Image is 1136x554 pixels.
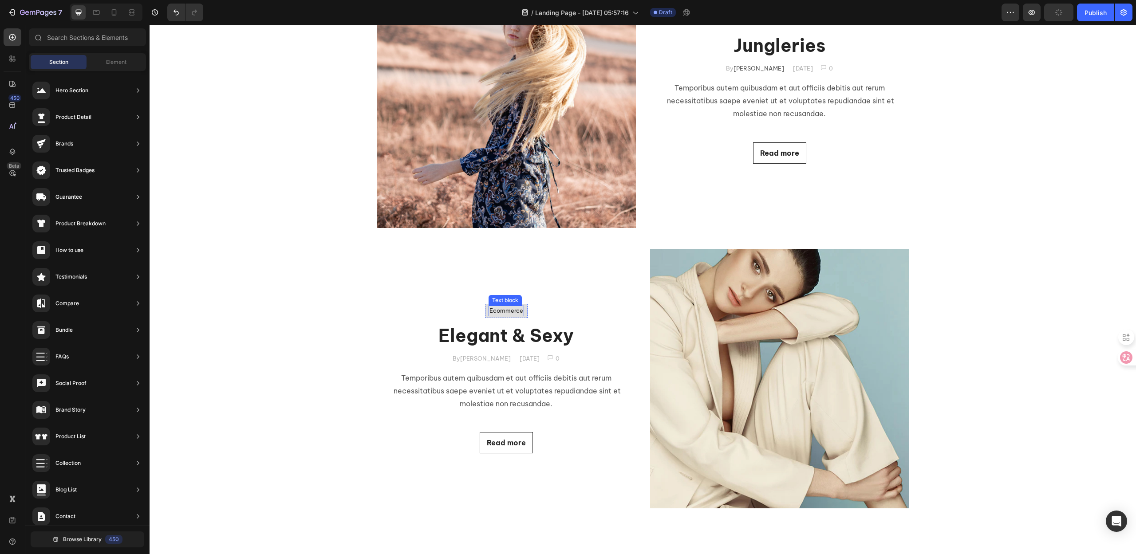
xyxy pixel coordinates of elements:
p: 0 [406,330,410,338]
div: Brands [55,139,73,148]
div: Product List [55,432,86,441]
p: 7 [58,7,62,18]
span: Landing Page - [DATE] 05:57:16 [535,8,629,17]
p: 0 [679,39,683,48]
button: Publish [1077,4,1114,21]
div: Blog List [55,485,77,494]
button: 7 [4,4,66,21]
div: Read more [337,413,376,423]
div: Compare [55,299,79,308]
p: Temporibus autem quibusdam et aut officiis debitis aut rerum necessitatibus saepe eveniet ut et v... [501,57,759,95]
div: Guarantee [55,193,82,201]
span: By [303,330,311,337]
button: Read more [330,407,383,428]
p: Elegant & Sexy [228,299,485,322]
img: Alt Image [671,40,677,45]
div: Social Proof [55,379,87,388]
div: Hero Section [55,86,88,95]
div: FAQs [55,352,69,361]
div: Open Intercom Messenger [1106,511,1127,532]
p: [DATE] [643,39,663,48]
span: Element [106,58,126,66]
div: Testimonials [55,272,87,281]
span: Draft [659,8,672,16]
span: / [531,8,533,17]
img: Alt Image [398,330,403,335]
div: 450 [8,94,21,102]
span: By [576,40,584,47]
div: Read more [611,123,650,134]
div: Bundle [55,326,73,334]
button: Browse Library450 [31,531,144,547]
button: Read more [603,118,657,139]
p: Ecommerce [340,282,374,291]
div: Text block [341,271,371,279]
div: Publish [1085,8,1107,17]
p: [DATE] [370,330,390,338]
p: [PERSON_NAME] [576,39,635,48]
div: 450 [105,535,122,544]
div: Contact [55,512,75,521]
div: Beta [7,162,21,169]
div: Product Breakdown [55,219,106,228]
span: Section [49,58,68,66]
div: Collection [55,459,81,468]
iframe: Design area [150,25,1136,554]
p: [PERSON_NAME] [303,330,361,338]
div: Undo/Redo [167,4,203,21]
p: Jungleries [501,9,759,32]
div: Trusted Badges [55,166,95,175]
img: Alt Image [501,224,760,483]
input: Search Sections & Elements [29,28,146,46]
span: Browse Library [63,535,102,543]
div: Product Detail [55,113,91,122]
div: Brand Story [55,405,86,414]
div: How to use [55,246,83,255]
p: Temporibus autem quibusdam et aut officiis debitis aut rerum necessitatibus saepe eveniet ut et v... [228,347,485,385]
